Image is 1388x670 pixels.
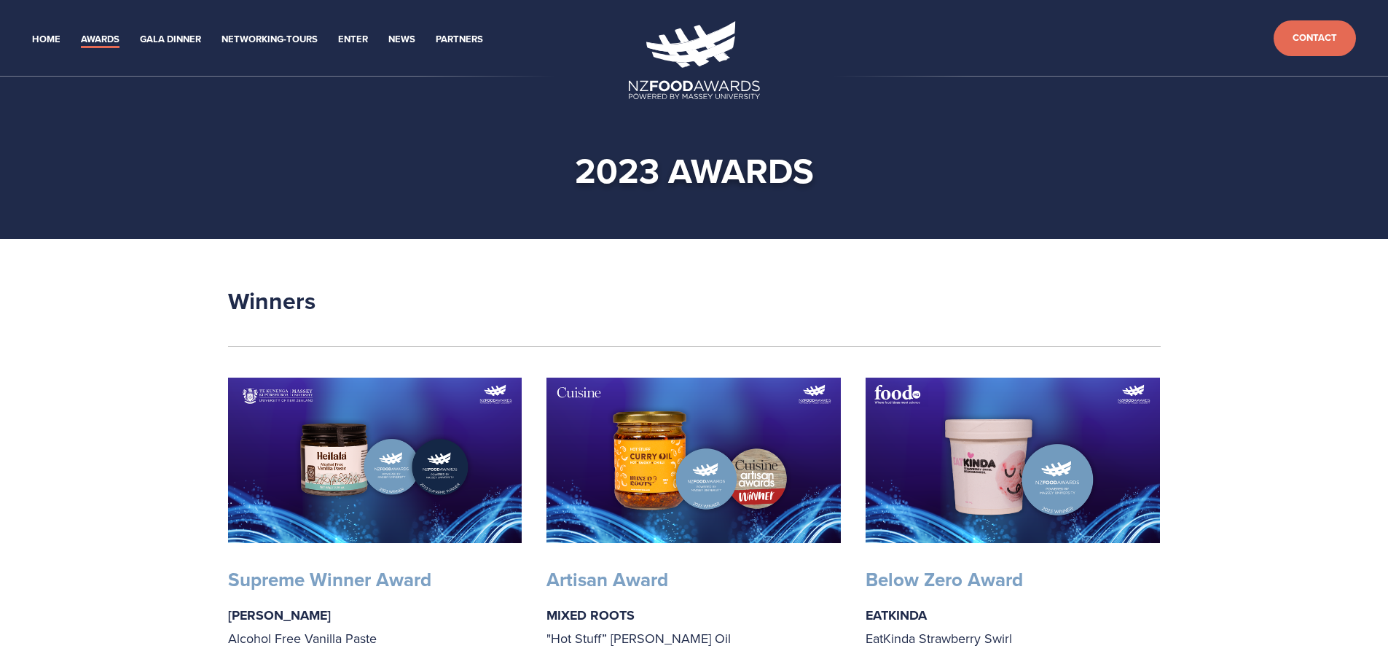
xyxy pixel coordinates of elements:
strong: Winners [228,284,315,318]
strong: EATKINDA [866,606,927,625]
strong: Artisan Award [546,566,668,593]
a: Gala Dinner [140,31,201,48]
strong: [PERSON_NAME] [228,606,331,625]
p: EatKinda Strawberry Swirl [866,604,1160,650]
a: Networking-Tours [221,31,318,48]
strong: 2023 AWARDS [575,145,814,196]
p: "Hot Stuff” [PERSON_NAME] Oil [546,604,841,650]
a: Contact [1274,20,1356,56]
strong: Supreme Winner Award [228,566,431,593]
a: Awards [81,31,119,48]
a: News [388,31,415,48]
a: Enter [338,31,368,48]
p: Alcohol Free Vanilla Paste [228,604,522,650]
strong: Below Zero Award [866,566,1023,593]
a: Home [32,31,60,48]
strong: MIXED ROOTS [546,606,635,625]
a: Partners [436,31,483,48]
